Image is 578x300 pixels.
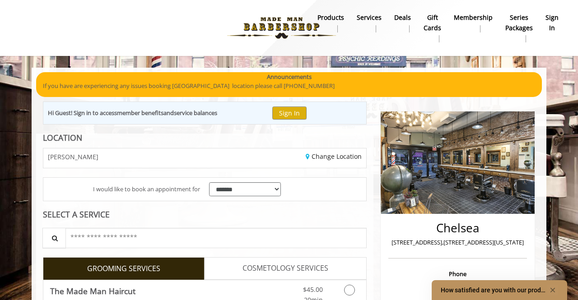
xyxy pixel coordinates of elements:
[505,13,533,33] b: Series packages
[539,11,565,35] a: sign insign in
[454,13,493,23] b: Membership
[87,263,160,275] span: GROOMING SERVICES
[350,11,388,35] a: ServicesServices
[391,222,525,235] h2: Chelsea
[43,81,535,91] p: If you have are experiencing any issues booking [GEOGRAPHIC_DATA] location please call [PHONE_NUM...
[311,11,350,35] a: Productsproducts
[394,13,411,23] b: Deals
[242,263,328,274] span: COSMETOLOGY SERVICES
[441,286,547,294] span: How satisfied are you with our product/service?
[317,13,344,23] b: products
[219,3,344,53] img: Made Man Barbershop logo
[499,11,539,45] a: Series packagesSeries packages
[117,109,163,117] b: member benefits
[272,106,307,120] button: Sign In
[43,132,82,143] b: LOCATION
[43,210,367,219] div: SELECT A SERVICE
[93,185,200,194] span: I would like to book an appointment for
[48,108,217,118] div: Hi Guest! Sign in to access and
[42,228,66,248] button: Service Search
[388,11,417,35] a: DealsDeals
[357,13,382,23] b: Services
[432,281,483,289] a: [PHONE_NUMBER]
[306,152,362,161] a: Change Location
[267,72,312,82] b: Announcements
[174,109,217,117] b: service balances
[50,285,135,297] b: The Made Man Haircut
[424,13,441,33] b: gift cards
[391,238,525,247] p: [STREET_ADDRESS],[STREET_ADDRESS][US_STATE]
[441,285,558,295] button: Show survey - How satisfied are you with our product/service?
[545,13,559,33] b: sign in
[391,271,525,277] h3: Phone
[447,11,499,35] a: MembershipMembership
[303,285,323,294] span: $45.00
[48,153,98,160] span: [PERSON_NAME]
[417,11,447,45] a: Gift cardsgift cards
